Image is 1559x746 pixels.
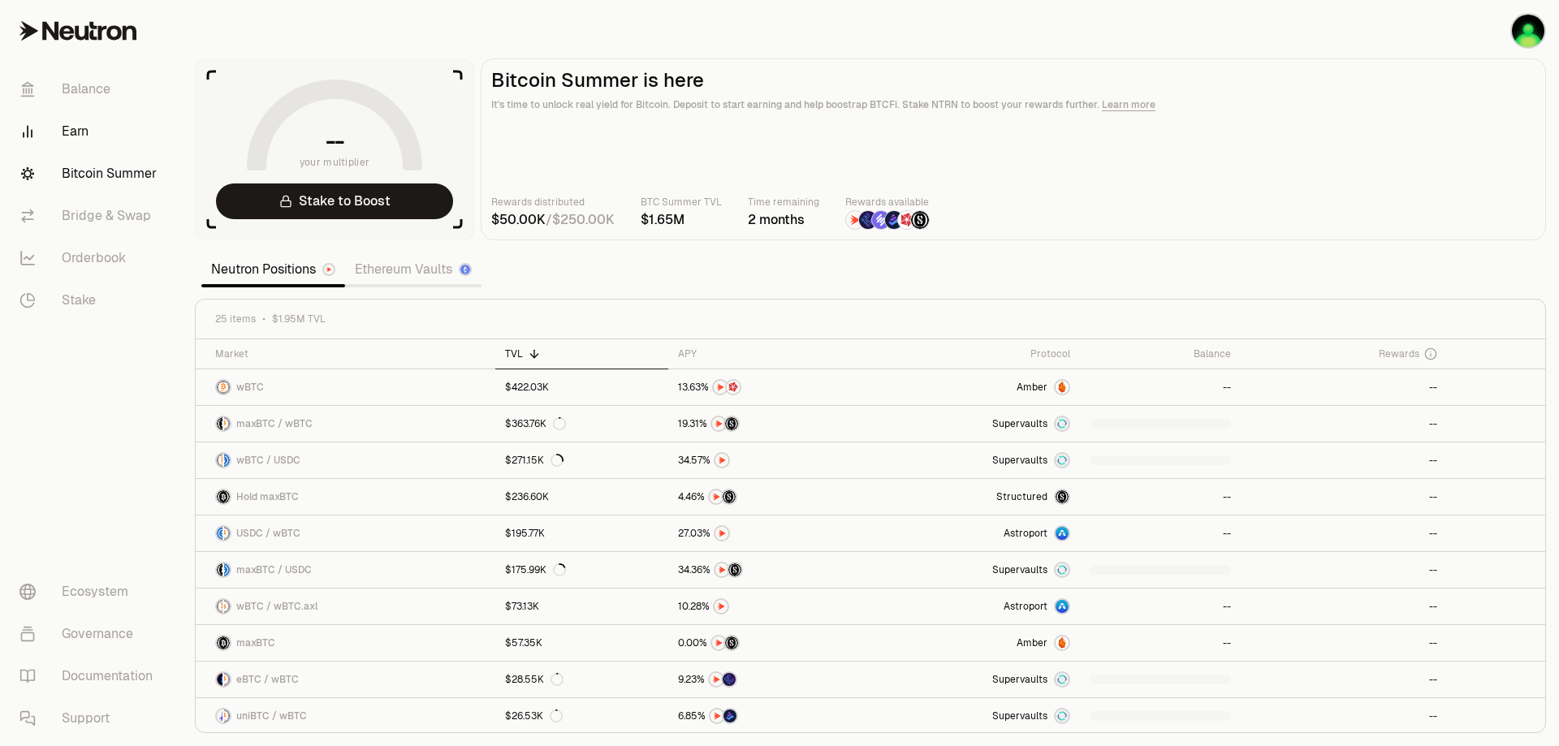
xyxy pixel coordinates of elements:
[668,479,870,515] a: NTRNStructured Points
[1056,490,1069,503] img: maxBTC
[1080,515,1241,551] a: --
[1241,589,1447,624] a: --
[992,563,1047,576] span: Supervaults
[224,454,230,467] img: USDC Logo
[196,369,495,405] a: wBTC LogowBTC
[870,479,1080,515] a: StructuredmaxBTC
[236,527,300,540] span: USDC / wBTC
[668,369,870,405] a: NTRNMars Fragments
[1056,417,1069,430] img: Supervaults
[668,662,870,697] a: NTRNEtherFi Points
[1004,527,1047,540] span: Astroport
[495,479,668,515] a: $236.60K
[678,708,860,724] button: NTRNBedrock Diamonds
[992,417,1047,430] span: Supervaults
[505,600,539,613] div: $73.13K
[6,571,175,613] a: Ecosystem
[725,636,738,649] img: Structured Points
[678,416,860,432] button: NTRNStructured Points
[495,589,668,624] a: $73.13K
[505,527,545,540] div: $195.77K
[224,600,230,613] img: wBTC.axl Logo
[196,406,495,442] a: maxBTC LogowBTC LogomaxBTC / wBTC
[236,709,307,722] span: uniBTC / wBTC
[236,381,264,394] span: wBTC
[491,194,615,210] p: Rewards distributed
[491,210,615,230] div: /
[236,600,317,613] span: wBTC / wBTC.axl
[678,598,860,614] button: NTRN
[217,563,222,576] img: maxBTC Logo
[460,265,470,274] img: Ethereum Logo
[326,128,344,154] h1: --
[6,613,175,655] a: Governance
[992,673,1047,686] span: Supervaults
[217,417,222,430] img: maxBTC Logo
[668,589,870,624] a: NTRN
[668,406,870,442] a: NTRNStructured Points
[911,211,929,229] img: Structured Points
[196,698,495,734] a: uniBTC LogowBTC LogouniBTC / wBTC
[872,211,890,229] img: Solv Points
[992,709,1047,722] span: Supervaults
[714,381,727,394] img: NTRN
[846,211,864,229] img: NTRN
[224,709,230,722] img: wBTC Logo
[1080,589,1241,624] a: --
[196,479,495,515] a: maxBTC LogoHold maxBTC
[196,589,495,624] a: wBTC LogowBTC.axl LogowBTC / wBTC.axl
[505,563,566,576] div: $175.99K
[196,662,495,697] a: eBTC LogowBTC LogoeBTC / wBTC
[870,515,1080,551] a: Astroport
[196,625,495,661] a: maxBTC LogomaxBTC
[505,636,542,649] div: $57.35K
[712,417,725,430] img: NTRN
[710,490,723,503] img: NTRN
[345,253,482,286] a: Ethereum Vaults
[505,490,549,503] div: $236.60K
[1241,662,1447,697] a: --
[224,673,230,686] img: wBTC Logo
[324,265,334,274] img: Neutron Logo
[505,381,549,394] div: $422.03K
[678,452,860,468] button: NTRN
[898,211,916,229] img: Mars Fragments
[505,454,564,467] div: $271.15K
[668,515,870,551] a: NTRN
[491,97,1535,113] p: It's time to unlock real yield for Bitcoin. Deposit to start earning and help boostrap BTCFi. Sta...
[1241,479,1447,515] a: --
[870,698,1080,734] a: SupervaultsSupervaults
[217,709,222,722] img: uniBTC Logo
[215,313,256,326] span: 25 items
[1241,406,1447,442] a: --
[300,154,370,170] span: your multiplier
[725,417,738,430] img: Structured Points
[1512,15,1544,47] img: Equinox
[505,673,564,686] div: $28.55K
[1056,673,1069,686] img: Supervaults
[217,454,222,467] img: wBTC Logo
[678,379,860,395] button: NTRNMars Fragments
[495,698,668,734] a: $26.53K
[1241,698,1447,734] a: --
[723,709,736,722] img: Bedrock Diamonds
[1017,636,1047,649] span: Amber
[1056,381,1069,394] img: Amber
[1080,479,1241,515] a: --
[996,490,1047,503] span: Structured
[845,194,930,210] p: Rewards available
[236,673,299,686] span: eBTC / wBTC
[217,490,230,503] img: maxBTC Logo
[201,253,345,286] a: Neutron Positions
[710,673,723,686] img: NTRN
[1056,636,1069,649] img: Amber
[224,417,230,430] img: wBTC Logo
[1102,98,1155,111] a: Learn more
[6,697,175,740] a: Support
[495,369,668,405] a: $422.03K
[196,552,495,588] a: maxBTC LogoUSDC LogomaxBTC / USDC
[885,211,903,229] img: Bedrock Diamonds
[495,515,668,551] a: $195.77K
[710,709,723,722] img: NTRN
[217,636,230,649] img: maxBTC Logo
